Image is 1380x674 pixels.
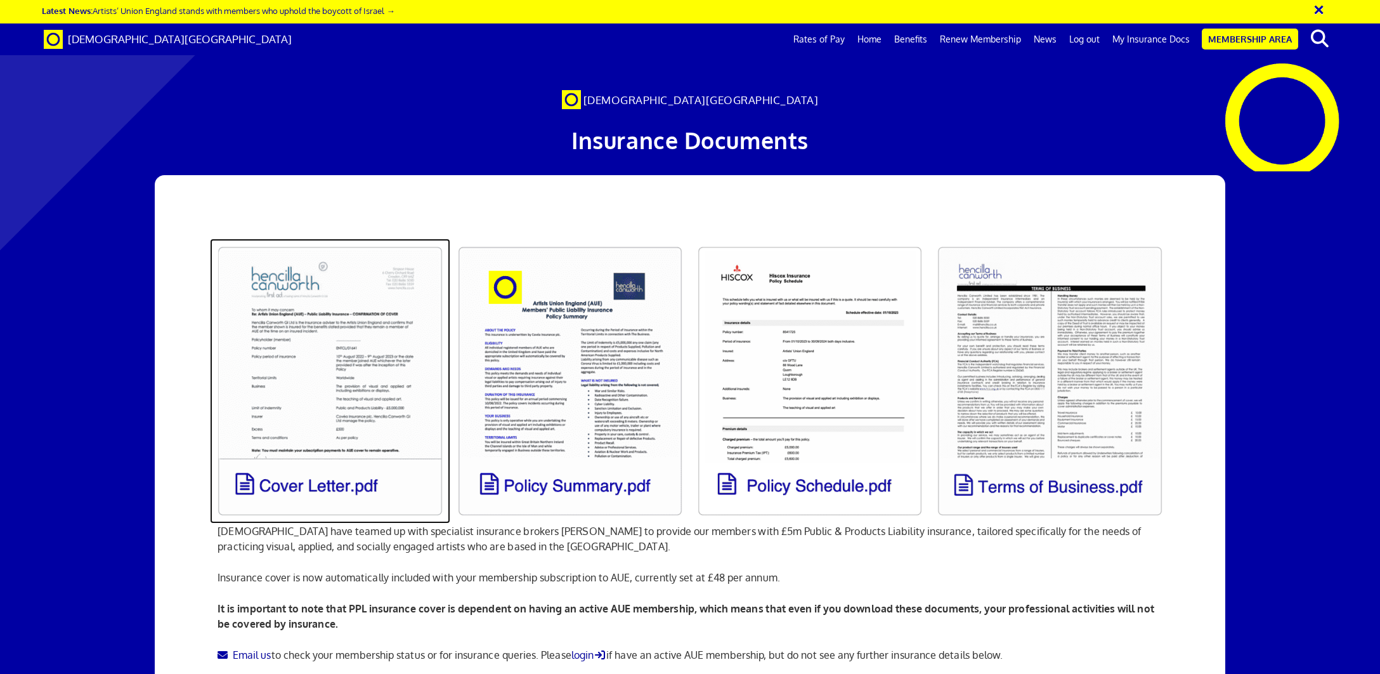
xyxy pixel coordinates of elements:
[218,570,1162,585] p: Insurance cover is now automatically included with your membership subscription to AUE, currently...
[571,649,607,661] a: login
[218,647,1162,663] p: to check your membership status or for insurance queries. Please if have an active AUE membership...
[1106,23,1196,55] a: My Insurance Docs
[934,23,1027,55] a: Renew Membership
[218,524,1162,554] p: [DEMOGRAPHIC_DATA] have teamed up with specialist insurance brokers [PERSON_NAME] to provide our ...
[1301,25,1339,52] button: search
[68,32,292,46] span: [DEMOGRAPHIC_DATA][GEOGRAPHIC_DATA]
[218,602,1154,630] b: It is important to note that PPL insurance cover is dependent on having an active AUE membership,...
[787,23,851,55] a: Rates of Pay
[571,126,809,154] span: Insurance Documents
[218,649,271,661] a: Email us
[583,93,819,107] span: [DEMOGRAPHIC_DATA][GEOGRAPHIC_DATA]
[888,23,934,55] a: Benefits
[1063,23,1106,55] a: Log out
[851,23,888,55] a: Home
[42,5,394,16] a: Latest News:Artists’ Union England stands with members who uphold the boycott of Israel →
[42,5,93,16] strong: Latest News:
[1027,23,1063,55] a: News
[34,23,301,55] a: Brand [DEMOGRAPHIC_DATA][GEOGRAPHIC_DATA]
[1202,29,1298,50] a: Membership Area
